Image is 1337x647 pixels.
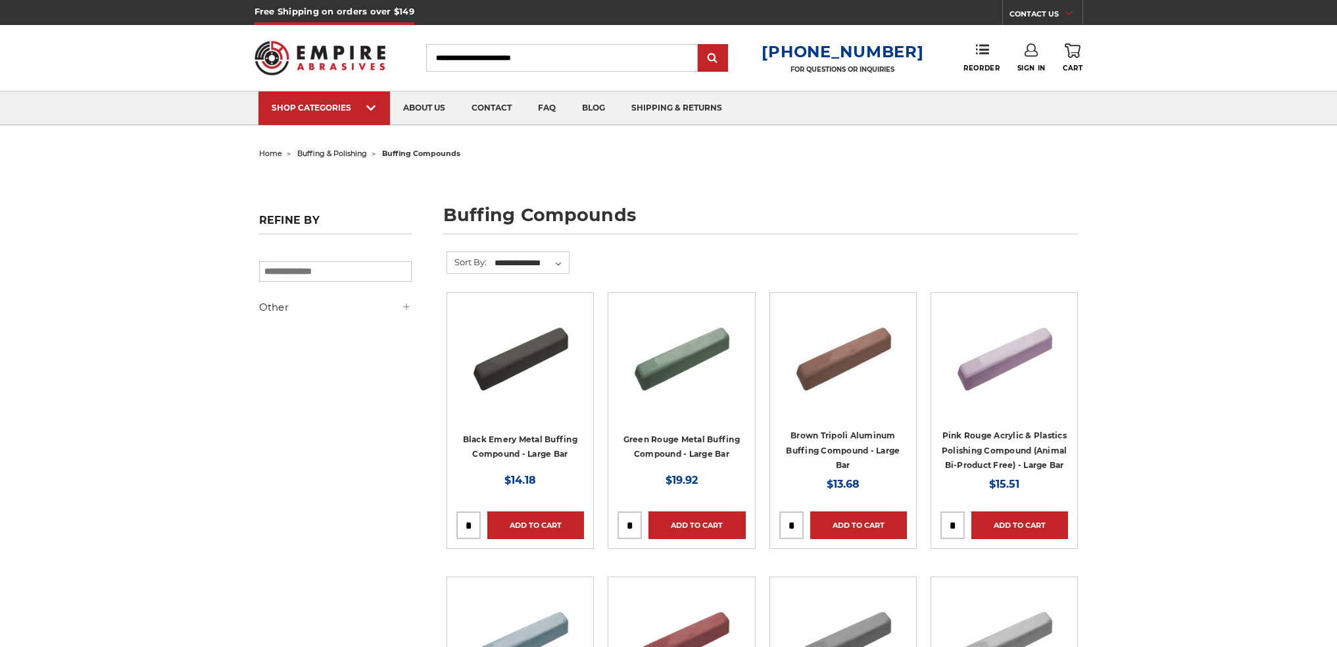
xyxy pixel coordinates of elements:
[779,302,907,430] a: Brown Tripoli Aluminum Buffing Compound
[447,252,487,272] label: Sort By:
[463,434,577,459] a: Black Emery Metal Buffing Compound - Large Bar
[827,478,860,490] span: $13.68
[762,42,923,61] a: [PHONE_NUMBER]
[1017,64,1046,72] span: Sign In
[666,474,698,486] span: $19.92
[382,149,460,158] span: buffing compounds
[443,206,1079,234] h1: buffing compounds
[456,302,584,430] a: Black Stainless Steel Buffing Compound
[942,430,1067,470] a: Pink Rouge Acrylic & Plastics Polishing Compound (Animal Bi-Product Free) - Large Bar
[458,91,525,125] a: contact
[272,103,377,113] div: SHOP CATEGORIES
[504,474,536,486] span: $14.18
[255,32,386,84] img: Empire Abrasives
[786,430,900,470] a: Brown Tripoli Aluminum Buffing Compound - Large Bar
[390,91,458,125] a: about us
[1063,64,1082,72] span: Cart
[952,302,1057,407] img: Pink Plastic Polishing Compound
[259,149,282,158] a: home
[762,65,923,74] p: FOR QUESTIONS OR INQUIRIES
[989,478,1019,490] span: $15.51
[1063,43,1082,72] a: Cart
[963,43,1000,72] a: Reorder
[618,91,735,125] a: shipping & returns
[297,149,367,158] a: buffing & polishing
[810,511,907,539] a: Add to Cart
[648,511,745,539] a: Add to Cart
[1009,7,1082,25] a: CONTACT US
[623,434,740,459] a: Green Rouge Metal Buffing Compound - Large Bar
[618,302,745,430] a: Green Rouge Aluminum Buffing Compound
[487,511,584,539] a: Add to Cart
[940,302,1068,430] a: Pink Plastic Polishing Compound
[569,91,618,125] a: blog
[493,253,569,273] select: Sort By:
[259,214,412,234] h5: Refine by
[963,64,1000,72] span: Reorder
[790,302,896,407] img: Brown Tripoli Aluminum Buffing Compound
[468,302,573,407] img: Black Stainless Steel Buffing Compound
[525,91,569,125] a: faq
[629,302,734,407] img: Green Rouge Aluminum Buffing Compound
[259,299,412,315] h5: Other
[971,511,1068,539] a: Add to Cart
[700,45,726,72] input: Submit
